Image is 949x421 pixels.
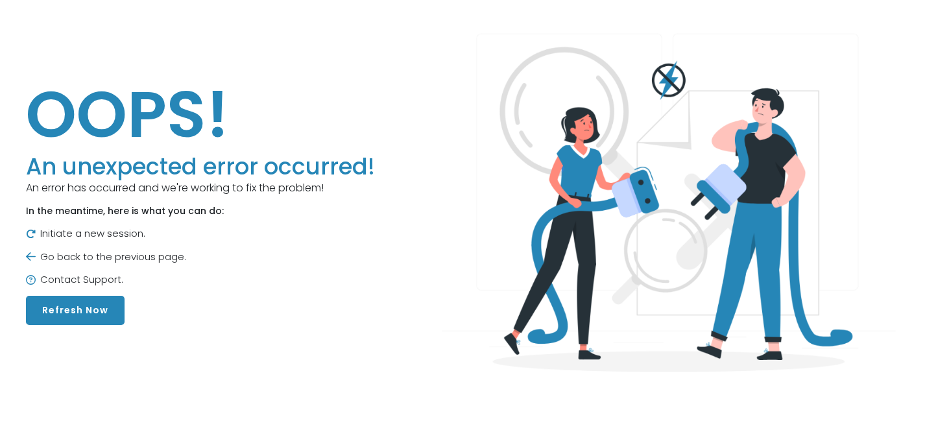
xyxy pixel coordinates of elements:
p: Contact Support. [26,272,375,287]
h3: An unexpected error occurred! [26,153,375,180]
p: Go back to the previous page. [26,250,375,265]
button: Refresh Now [26,296,125,325]
p: An error has occurred and we're working to fix the problem! [26,180,375,196]
h1: OOPS! [26,75,375,153]
p: In the meantime, here is what you can do: [26,204,375,218]
p: Initiate a new session. [26,226,375,241]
